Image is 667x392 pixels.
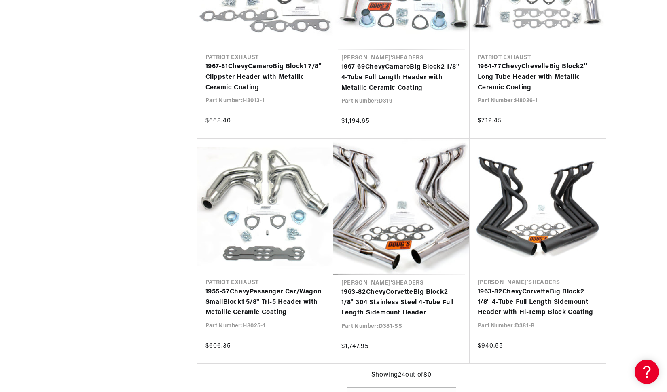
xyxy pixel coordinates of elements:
a: 1967-81ChevyCamaroBig Block1 7/8" Clippster Header with Metallic Ceramic Coating [205,62,325,93]
a: 1963-82ChevyCorvetteBig Block2 1/8" 304 Stainless Steel 4-Tube Full Length Sidemount Header [341,287,462,318]
a: 1967-69ChevyCamaroBig Block2 1/8" 4-Tube Full Length Header with Metallic Ceramic Coating [341,62,462,93]
span: Showing 24 out of 80 [371,370,431,381]
a: 1963-82ChevyCorvetteBig Block2 1/8" 4-Tube Full Length Sidemount Header with Hi-Temp Black Coating [478,287,597,318]
a: 1955-57ChevyPassenger Car/Wagon SmallBlock1 5/8" Tri-5 Header with Metallic Ceramic Coating [205,287,325,318]
a: 1964-77ChevyChevelleBig Block2" Long Tube Header with Metallic Ceramic Coating [478,62,597,93]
